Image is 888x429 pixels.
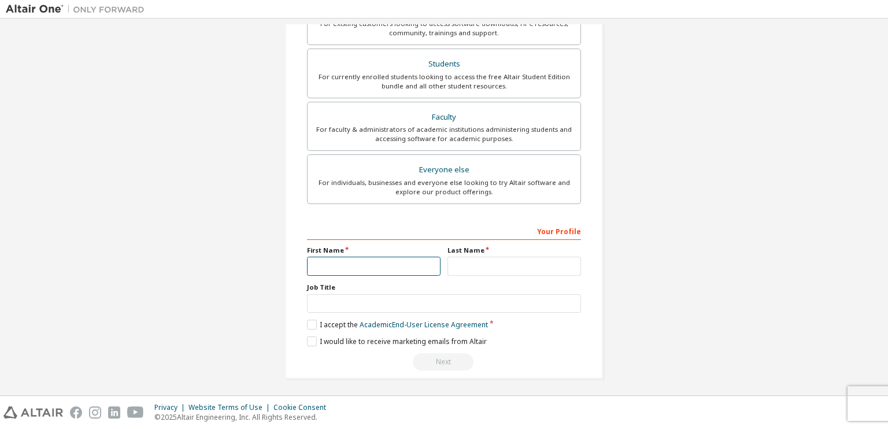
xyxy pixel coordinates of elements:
[314,125,573,143] div: For faculty & administrators of academic institutions administering students and accessing softwa...
[314,178,573,197] div: For individuals, businesses and everyone else looking to try Altair software and explore our prod...
[273,403,333,412] div: Cookie Consent
[307,246,441,255] label: First Name
[307,221,581,240] div: Your Profile
[360,320,488,330] a: Academic End-User License Agreement
[307,283,581,292] label: Job Title
[314,162,573,178] div: Everyone else
[314,109,573,125] div: Faculty
[314,56,573,72] div: Students
[6,3,150,15] img: Altair One
[188,403,273,412] div: Website Terms of Use
[307,336,487,346] label: I would like to receive marketing emails from Altair
[3,406,63,419] img: altair_logo.svg
[108,406,120,419] img: linkedin.svg
[89,406,101,419] img: instagram.svg
[307,353,581,371] div: Read and acccept EULA to continue
[154,412,333,422] p: © 2025 Altair Engineering, Inc. All Rights Reserved.
[314,19,573,38] div: For existing customers looking to access software downloads, HPC resources, community, trainings ...
[70,406,82,419] img: facebook.svg
[447,246,581,255] label: Last Name
[314,72,573,91] div: For currently enrolled students looking to access the free Altair Student Edition bundle and all ...
[154,403,188,412] div: Privacy
[127,406,144,419] img: youtube.svg
[307,320,488,330] label: I accept the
